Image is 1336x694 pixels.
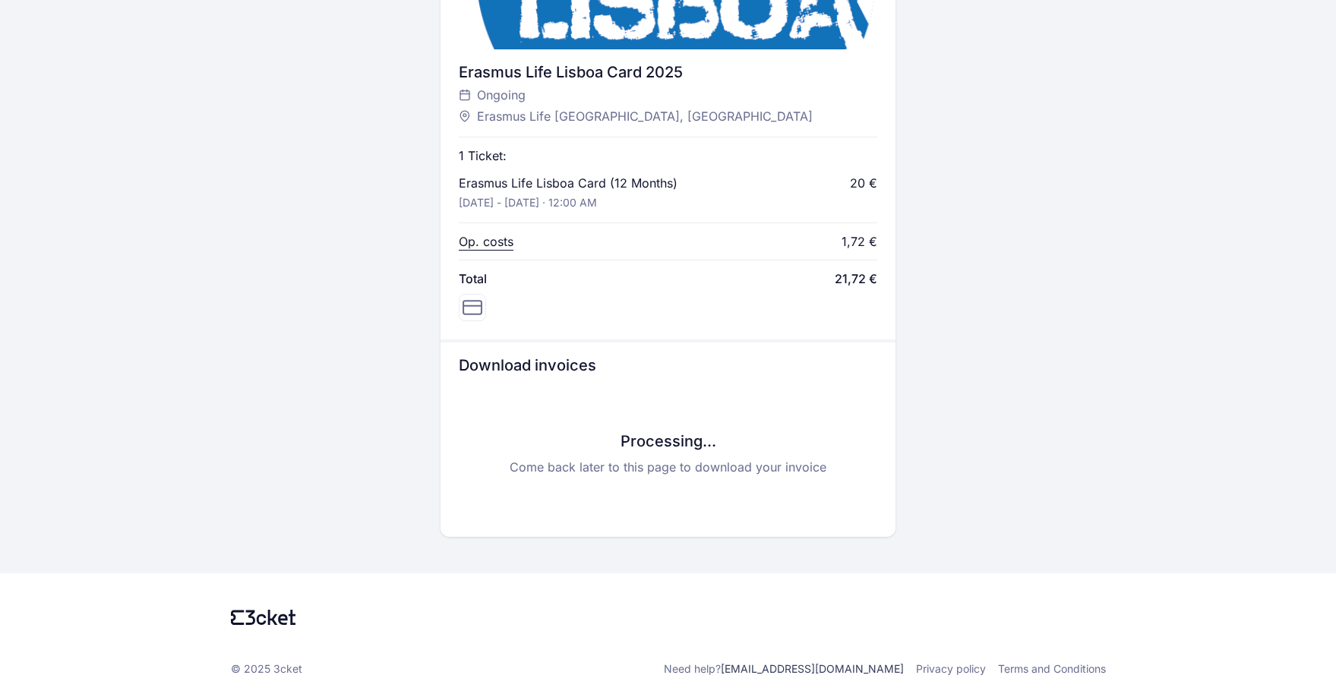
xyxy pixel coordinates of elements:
[998,661,1106,677] a: Terms and Conditions
[477,86,526,104] span: Ongoing
[459,174,677,192] p: Erasmus Life Lisboa Card (12 Months)
[459,147,507,165] p: 1 Ticket:
[477,107,813,125] span: Erasmus Life [GEOGRAPHIC_DATA], [GEOGRAPHIC_DATA]
[721,662,904,675] a: [EMAIL_ADDRESS][DOMAIN_NAME]
[459,195,597,210] p: [DATE] - [DATE] · 12:00 AM
[459,458,877,476] p: Come back later to this page to download your invoice
[459,270,487,288] span: Total
[835,270,877,288] span: 21,72 €
[459,431,877,452] h3: Processing...
[459,355,877,376] h3: Download invoices
[459,232,513,251] p: Op. costs
[459,62,877,83] div: Erasmus Life Lisboa Card 2025
[664,661,904,677] p: Need help?
[231,661,302,677] p: © 2025 3cket
[842,232,877,251] div: 1,72 €
[916,661,986,677] a: Privacy policy
[850,174,877,192] div: 20 €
